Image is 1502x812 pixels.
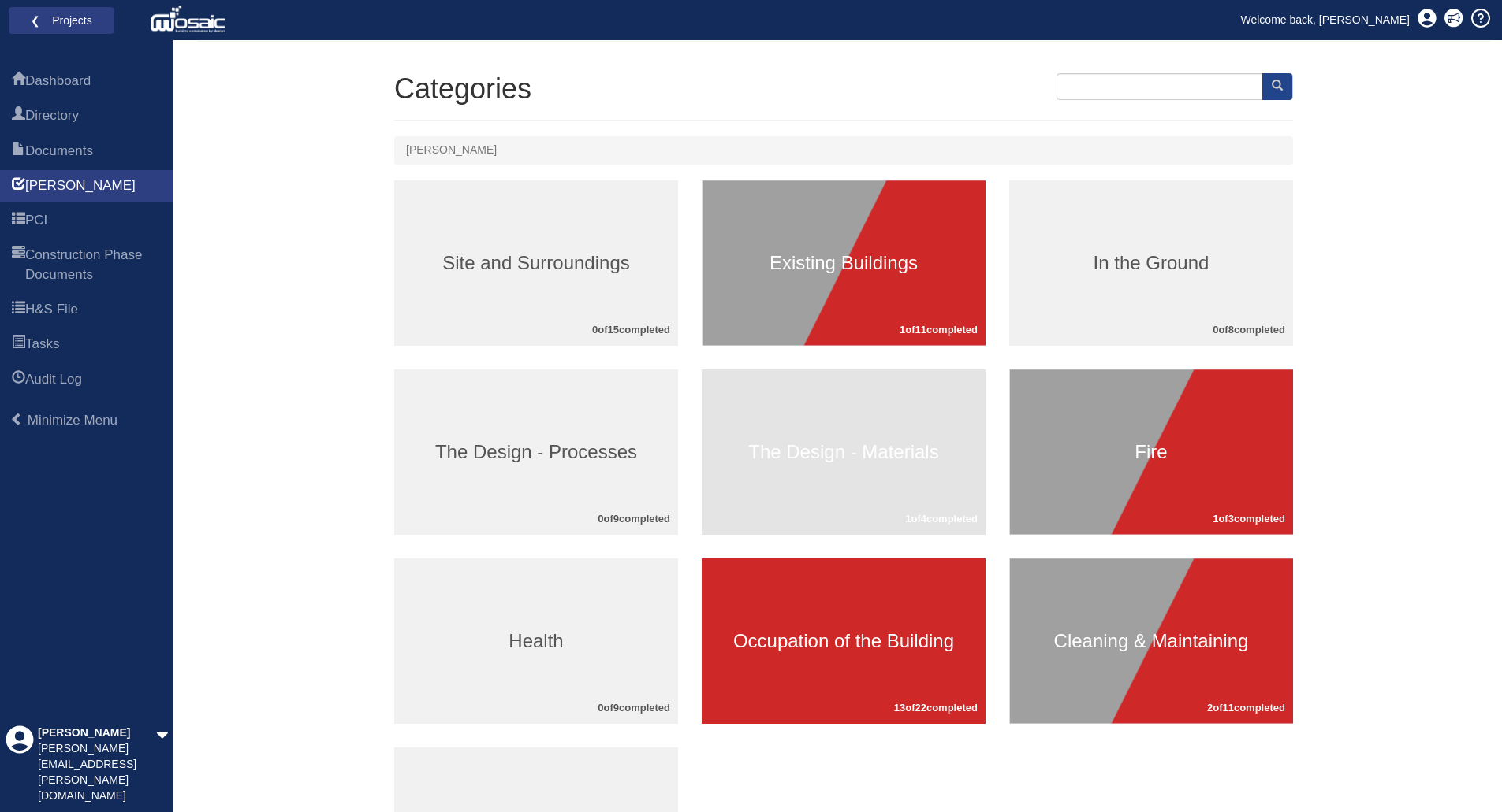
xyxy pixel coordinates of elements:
[702,558,986,724] a: Occupation of the Building13of22completed
[12,247,25,285] span: Construction Phase Documents
[894,702,978,714] b: 13 of 22 completed
[394,631,678,651] h3: Health
[702,369,986,535] a: The Design - Materials1of4completed
[12,301,25,320] span: H&S File
[12,212,25,231] span: PCI
[1009,253,1293,273] h3: In the Ground
[25,370,82,389] span: Audit Log
[12,336,25,354] span: Tasks
[25,106,79,125] span: Directory
[1009,369,1293,535] a: Fire1of3completed
[702,180,986,346] a: Existing Buildings1of11completed
[702,442,986,462] h3: The Design - Materials
[25,211,47,230] span: PCI
[6,725,34,804] div: Profile
[12,72,25,91] span: Dashboard
[12,107,25,126] span: Directory
[905,513,978,525] b: 1 of 4 completed
[394,253,678,273] h3: Site and Surroundings
[25,335,59,354] span: Tasks
[900,324,978,336] b: 1 of 11 completed
[12,177,25,196] span: HARI
[702,631,986,651] h3: Occupation of the Building
[1213,324,1285,336] b: 0 of 8 completed
[394,73,1293,105] h1: Categories
[1435,741,1490,800] iframe: Chat
[1229,8,1422,32] a: Welcome back, [PERSON_NAME]
[1213,513,1285,525] b: 1 of 3 completed
[1009,442,1293,462] h3: Fire
[1009,180,1293,346] a: In the Ground0of8completed
[38,741,156,804] div: [PERSON_NAME][EMAIL_ADDRESS][PERSON_NAME][DOMAIN_NAME]
[1262,73,1292,100] button: Search
[12,143,25,161] span: Documents
[25,142,93,161] span: Documents
[19,10,104,31] a: ❮ Projects
[25,246,162,284] span: Construction Phase Documents
[394,180,678,346] a: Site and Surroundings0of15completed
[598,513,670,525] b: 0 of 9 completed
[12,371,25,390] span: Audit Log
[10,413,24,426] span: Minimize Menu
[406,143,497,158] li: [PERSON_NAME]
[702,253,986,273] h3: Existing Buildings
[25,176,136,195] span: HARI
[394,369,678,535] a: The Design - Processes0of9completed
[394,558,678,724] a: Health0of9completed
[592,324,670,336] b: 0 of 15 completed
[1009,631,1293,651] h3: Cleaning & Maintaining
[28,413,117,428] span: Minimize Menu
[598,702,670,714] b: 0 of 9 completed
[394,442,678,462] h3: The Design - Processes
[25,300,78,319] span: H&S File
[1207,702,1285,714] b: 2 of 11 completed
[150,4,229,35] img: logo_white.png
[25,72,91,91] span: Dashboard
[38,725,156,741] div: [PERSON_NAME]
[1009,558,1293,724] a: Cleaning & Maintaining2of11completed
